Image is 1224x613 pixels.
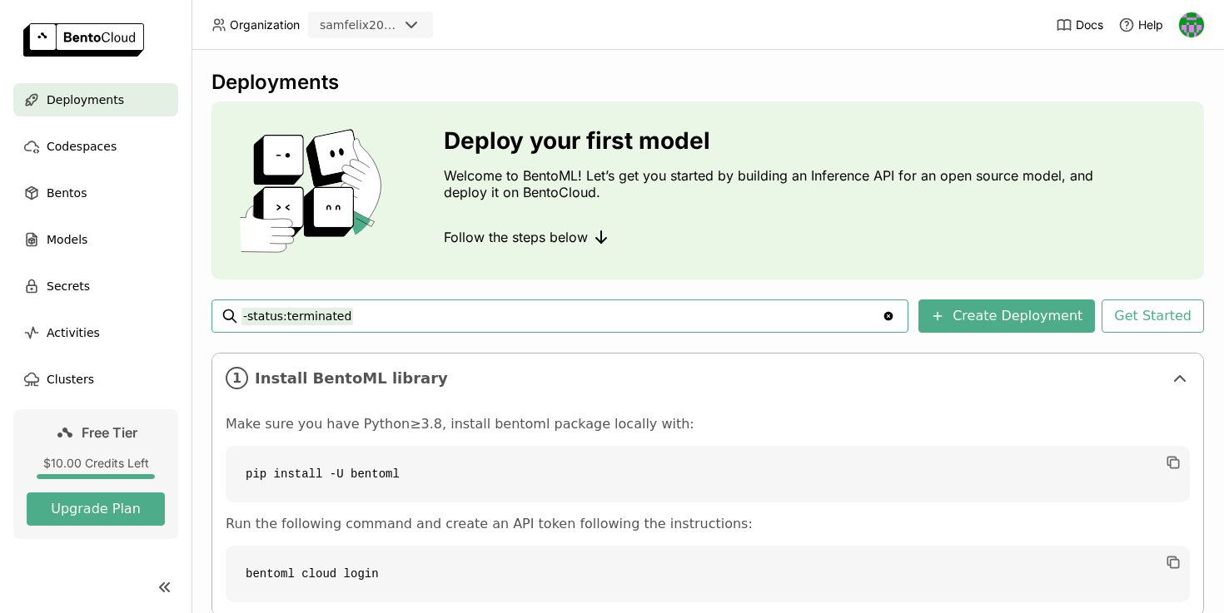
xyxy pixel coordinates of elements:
div: samfelix2003 [320,17,398,33]
a: Clusters [13,363,178,396]
span: Help [1138,17,1163,32]
img: cover onboarding [225,128,404,253]
a: Secrets [13,269,178,303]
button: Get Started [1102,299,1204,333]
div: Deployments [211,70,1204,95]
svg: Clear value [882,309,895,323]
a: Docs [1056,17,1103,33]
span: Organization [230,17,300,32]
img: Sam F [1179,12,1204,37]
i: 1 [226,367,248,389]
div: 1Install BentoML library [212,353,1203,403]
img: logo [23,23,144,57]
a: Bentos [13,176,178,210]
span: Codespaces [47,136,117,156]
div: $10.00 Credits Left [27,456,165,471]
a: Activities [13,316,178,349]
span: Models [47,230,87,250]
button: Create Deployment [918,299,1095,333]
a: Codespaces [13,130,178,163]
p: Make sure you have Python≥3.8, install bentoml package locally with: [226,416,1190,433]
input: Search [241,303,882,329]
span: Activities [47,323,100,343]
span: Follow the steps below [444,229,588,245]
div: Help [1118,17,1163,33]
span: Clusters [47,369,94,389]
span: Deployments [47,90,124,110]
span: Bentos [47,183,87,203]
button: Upgrade Plan [27,492,165,526]
span: Secrets [47,276,90,296]
a: Deployments [13,83,178,116]
input: Selected samfelix2003. [400,17,401,34]
p: Run the following command and create an API token following the instructions: [226,516,1190,532]
h3: Deploy your first model [444,127,1102,154]
code: pip install -U bentoml [226,446,1190,502]
span: Docs [1076,17,1103,32]
code: bentoml cloud login [226,546,1190,602]
span: Install BentoML library [255,369,1163,388]
a: Free Tier$10.00 Credits LeftUpgrade Plan [13,409,178,539]
p: Welcome to BentoML! Let’s get you started by building an Inference API for an open source model, ... [444,167,1102,200]
a: Models [13,223,178,256]
span: Free Tier [82,424,137,441]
